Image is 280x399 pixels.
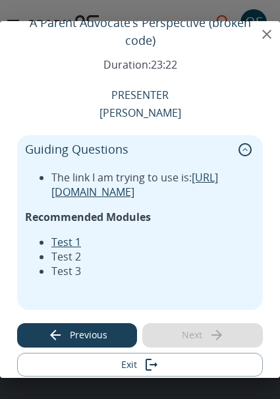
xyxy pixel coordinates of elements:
p: Duration: 23:22 [103,57,177,72]
p: Guiding Questions [25,142,128,157]
li: Test 2 [51,249,242,264]
button: close [254,21,280,47]
li: The link I am trying to use is: [51,170,242,199]
p: [PERSON_NAME] [99,104,181,122]
a: Test 1 [51,235,81,249]
strong: Recommended Modules [25,210,151,224]
a: [URL][DOMAIN_NAME] [51,170,218,199]
button: Exit [17,353,263,377]
p: PRESENTER [111,88,169,102]
button: Previous lecture [17,323,137,348]
button: collapse [235,140,255,160]
li: Test 3 [51,264,242,278]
